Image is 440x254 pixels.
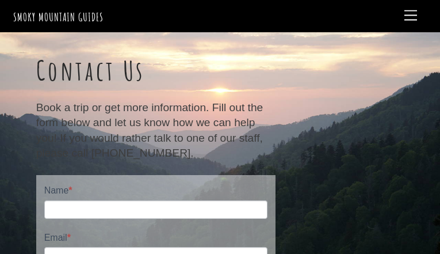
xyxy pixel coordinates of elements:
p: Book a trip or get more information. Fill out the form below and let us know how we can help you!... [36,100,276,161]
a: Menu [399,5,422,27]
h1: Contact Us [36,55,276,86]
label: Name [44,183,268,200]
a: Smoky Mountain Guides [13,10,104,24]
label: Email [44,230,268,247]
